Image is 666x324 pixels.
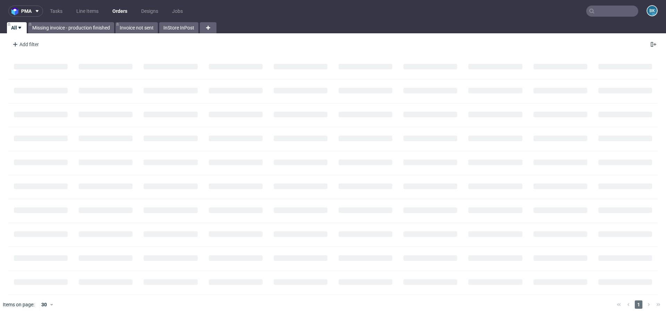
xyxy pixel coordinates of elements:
a: Tasks [46,6,67,17]
figcaption: BK [647,6,657,16]
div: 30 [37,300,50,309]
a: Line Items [72,6,103,17]
a: Invoice not sent [116,22,158,33]
a: Designs [137,6,162,17]
button: pma [8,6,43,17]
span: 1 [635,300,642,309]
a: InStore InPost [159,22,198,33]
a: Missing invoice - production finished [28,22,114,33]
span: pma [21,9,32,14]
a: All [7,22,27,33]
a: Jobs [168,6,187,17]
img: logo [11,7,21,15]
a: Orders [108,6,131,17]
span: Items on page: [3,301,34,308]
div: Add filter [10,39,40,50]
